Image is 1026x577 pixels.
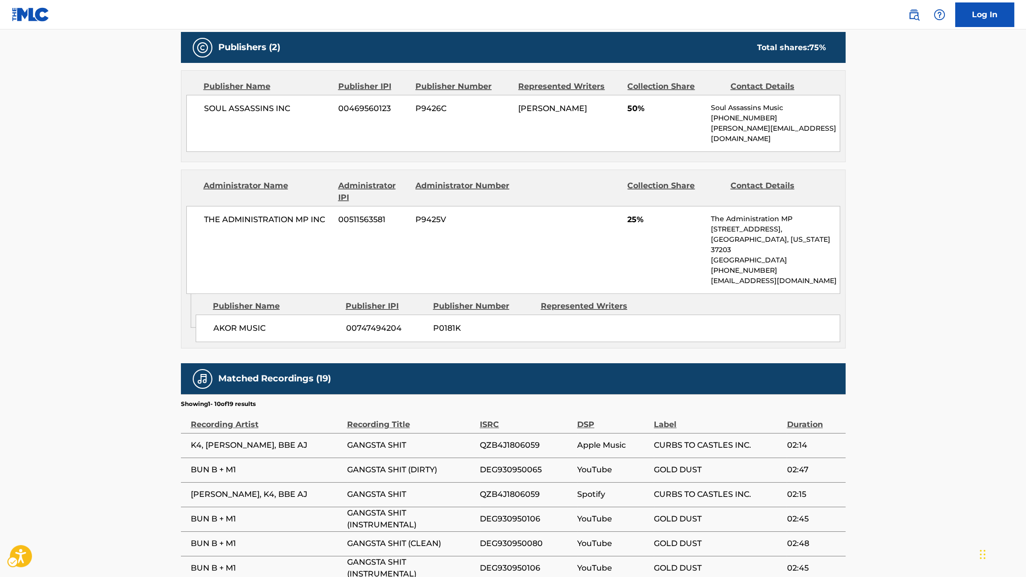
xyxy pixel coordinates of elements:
[204,81,331,92] div: Publisher Name
[338,180,408,203] div: Administrator IPI
[711,123,839,144] p: [PERSON_NAME][EMAIL_ADDRESS][DOMAIN_NAME]
[711,113,839,123] p: [PHONE_NUMBER]
[627,81,723,92] div: Collection Share
[654,538,782,549] span: GOLD DUST
[191,408,342,431] div: Recording Artist
[191,513,342,525] span: BUN B + M1
[480,538,572,549] span: DEG930950080
[787,408,840,431] div: Duration
[577,489,649,500] span: Spotify
[213,300,338,312] div: Publisher Name
[977,530,1026,577] div: Chat Widget
[711,265,839,276] p: [PHONE_NUMBER]
[787,489,840,500] span: 02:15
[654,408,782,431] div: Label
[711,224,839,234] p: [STREET_ADDRESS],
[787,513,840,525] span: 02:45
[908,9,920,21] img: search
[338,81,408,92] div: Publisher IPI
[191,538,342,549] span: BUN B + M1
[191,489,342,500] span: [PERSON_NAME], K4, BBE AJ
[415,81,511,92] div: Publisher Number
[711,276,839,286] p: [EMAIL_ADDRESS][DOMAIN_NAME]
[213,322,339,334] span: AKOR MUSIC
[980,540,986,569] div: Drag
[204,214,331,226] span: THE ADMINISTRATION MP INC
[577,439,649,451] span: Apple Music
[197,42,208,54] img: Publishers
[627,103,704,115] span: 50%
[654,513,782,525] span: GOLD DUST
[654,489,782,500] span: CURBS TO CASTLES INC.
[346,300,426,312] div: Publisher IPI
[204,103,331,115] span: SOUL ASSASSINS INC
[12,7,50,22] img: MLC Logo
[433,300,533,312] div: Publisher Number
[731,180,826,203] div: Contact Details
[480,513,572,525] span: DEG930950106
[787,538,840,549] span: 02:48
[347,507,475,531] span: GANGSTA SHIT (INSTRUMENTAL)
[654,562,782,574] span: GOLD DUST
[757,42,826,54] div: Total shares:
[197,373,208,385] img: Matched Recordings
[415,180,511,203] div: Administrator Number
[346,322,426,334] span: 00747494204
[955,2,1014,27] a: Log In
[577,562,649,574] span: YouTube
[518,104,587,113] span: [PERSON_NAME]
[577,464,649,476] span: YouTube
[347,464,475,476] span: GANGSTA SHIT (DIRTY)
[787,464,840,476] span: 02:47
[480,464,572,476] span: DEG930950065
[338,214,408,226] span: 00511563581
[347,439,475,451] span: GANGSTA SHIT
[191,464,342,476] span: BUN B + M1
[433,322,533,334] span: P0181K
[191,562,342,574] span: BUN B + M1
[711,234,839,255] p: [GEOGRAPHIC_DATA], [US_STATE] 37203
[480,562,572,574] span: DEG930950106
[577,408,649,431] div: DSP
[191,439,342,451] span: K4, [PERSON_NAME], BBE AJ
[347,489,475,500] span: GANGSTA SHIT
[577,538,649,549] span: YouTube
[654,464,782,476] span: GOLD DUST
[181,400,256,408] p: Showing 1 - 10 of 19 results
[654,439,782,451] span: CURBS TO CASTLES INC.
[347,538,475,549] span: GANGSTA SHIT (CLEAN)
[347,408,475,431] div: Recording Title
[711,103,839,113] p: Soul Assassins Music
[809,43,826,52] span: 75 %
[480,439,572,451] span: QZB4J1806059
[711,255,839,265] p: [GEOGRAPHIC_DATA]
[480,489,572,500] span: QZB4J1806059
[577,513,649,525] span: YouTube
[218,42,280,53] h5: Publishers (2)
[711,214,839,224] p: The Administration MP
[934,9,945,21] img: help
[731,81,826,92] div: Contact Details
[415,103,511,115] span: P9426C
[480,408,572,431] div: ISRC
[218,373,331,384] h5: Matched Recordings (19)
[627,214,704,226] span: 25%
[627,180,723,203] div: Collection Share
[977,530,1026,577] iframe: Hubspot Iframe
[787,439,840,451] span: 02:14
[518,81,620,92] div: Represented Writers
[338,103,408,115] span: 00469560123
[541,300,641,312] div: Represented Writers
[787,562,840,574] span: 02:45
[415,214,511,226] span: P9425V
[204,180,331,203] div: Administrator Name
